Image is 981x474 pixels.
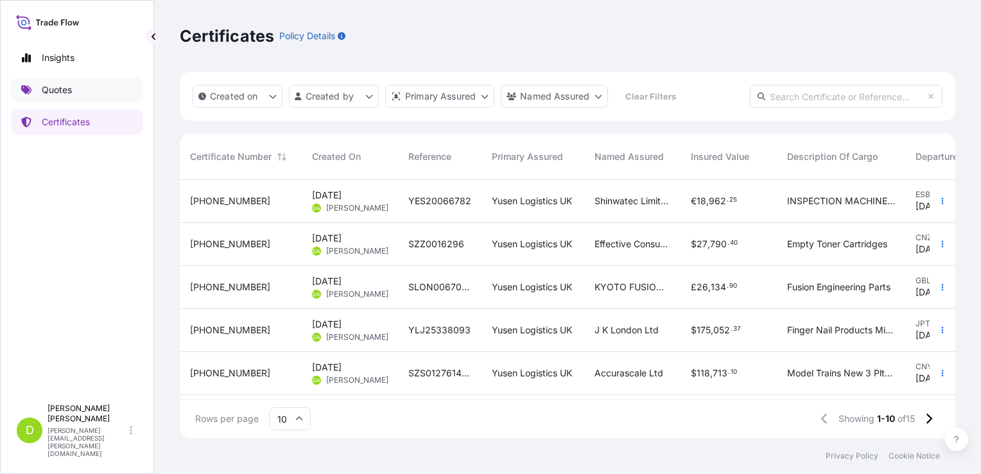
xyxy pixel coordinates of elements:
span: Shinwatec Limited [595,195,670,207]
span: DA [313,331,320,344]
p: Policy Details [279,30,335,42]
span: Yusen Logistics UK [492,281,572,294]
span: Reference [408,150,451,163]
span: Insured Value [691,150,749,163]
p: Clear Filters [625,90,676,103]
span: DA [313,288,320,301]
span: $ [691,326,697,335]
span: Yusen Logistics UK [492,324,572,337]
span: [PHONE_NUMBER] [190,238,270,250]
p: Created on [210,90,258,103]
span: [DATE] [916,372,945,385]
button: cargoOwner Filter options [501,85,608,108]
a: Insights [11,45,143,71]
span: Description Of Cargo [787,150,878,163]
p: Insights [42,51,74,64]
span: 27 [697,240,708,249]
span: [DATE] [916,200,945,213]
span: £ [691,283,697,292]
span: , [706,197,709,206]
span: , [708,283,711,292]
p: Created by [306,90,354,103]
span: [PHONE_NUMBER] [190,281,270,294]
span: of 15 [898,412,915,425]
span: . [727,284,729,288]
p: Quotes [42,83,72,96]
button: Clear Filters [614,86,686,107]
span: D [26,424,34,437]
span: [PERSON_NAME] [326,289,388,299]
p: Cookie Notice [889,451,940,461]
span: Named Assured [595,150,664,163]
button: distributor Filter options [385,85,494,108]
span: [PHONE_NUMBER] [190,324,270,337]
button: createdBy Filter options [289,85,379,108]
span: 40 [730,241,738,245]
span: . [727,198,729,202]
span: . [727,241,729,245]
span: , [708,240,710,249]
span: , [711,326,713,335]
span: € [691,197,697,206]
span: [PERSON_NAME] [326,203,388,213]
span: Empty Toner Cartridges [787,238,887,250]
span: [DATE] [916,286,945,299]
span: 134 [711,283,726,292]
span: KYOTO FUSION ENGINEERING UK LTD [595,281,670,294]
span: Yusen Logistics UK [492,195,572,207]
span: 052 [713,326,730,335]
span: $ [691,369,697,378]
span: [DATE] [916,243,945,256]
span: Fusion Engineering Parts [787,281,890,294]
span: [DATE] [312,318,342,331]
input: Search Certificate or Reference... [750,85,942,108]
span: Finger Nail Products Micro Grinder [787,324,895,337]
span: 10 [731,370,737,374]
span: Created On [312,150,361,163]
p: Primary Assured [405,90,476,103]
p: [PERSON_NAME][EMAIL_ADDRESS][PERSON_NAME][DOMAIN_NAME] [48,426,127,457]
span: 18 [697,197,706,206]
span: Yusen Logistics UK [492,367,572,380]
span: [DATE] [312,232,342,245]
button: Sort [274,149,290,164]
span: 1-10 [877,412,895,425]
span: 175 [697,326,711,335]
span: Model Trains New 3 Plts Of Model Trains New 850 Kgs 5 796 M 3 4 Plts Of Model Trains New 1084 Kgs... [787,367,895,380]
button: createdOn Filter options [193,85,282,108]
span: $ [691,240,697,249]
span: 37 [733,327,741,331]
span: [DATE] [916,329,945,342]
span: , [710,369,713,378]
span: 713 [713,369,727,378]
span: 90 [729,284,737,288]
p: [PERSON_NAME] [PERSON_NAME] [48,403,127,424]
span: 118 [697,369,710,378]
span: [PERSON_NAME] [326,332,388,342]
span: Showing [838,412,874,425]
a: Certificates [11,109,143,135]
span: J K London Ltd [595,324,659,337]
span: [PHONE_NUMBER] [190,195,270,207]
span: INSPECTION MACHINE FOR PAINTING CARS AND PARTS HS Codes 903141 [787,195,895,207]
span: 26 [697,283,708,292]
span: DA [313,245,320,258]
span: [PERSON_NAME] [326,375,388,385]
p: Certificates [42,116,90,128]
p: Privacy Policy [826,451,878,461]
span: DA [313,202,320,215]
span: [DATE] [312,361,342,374]
span: . [728,370,730,374]
span: 25 [729,198,737,202]
span: SZS0127614 (4plts) / SZS0127613 (3plts [408,367,471,380]
span: Accurascale Ltd [595,367,663,380]
a: Quotes [11,77,143,103]
span: Primary Assured [492,150,563,163]
span: [DATE] [312,189,342,202]
span: DA [313,374,320,387]
span: Effective Consumable Solutions [595,238,670,250]
span: [PHONE_NUMBER] [190,367,270,380]
span: Certificate Number [190,150,272,163]
span: Departure [916,150,958,163]
span: SLON0067030 [408,281,471,294]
